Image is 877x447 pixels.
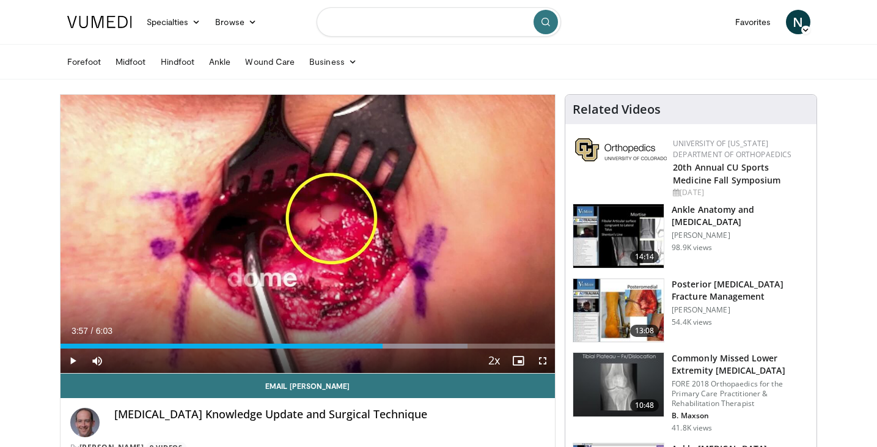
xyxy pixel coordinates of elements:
[672,231,809,240] p: [PERSON_NAME]
[673,138,791,160] a: University of [US_STATE] Department of Orthopaedics
[573,353,664,416] img: 4aa379b6-386c-4fb5-93ee-de5617843a87.150x105_q85_crop-smart_upscale.jpg
[85,349,109,373] button: Mute
[202,50,238,74] a: Ankle
[728,10,779,34] a: Favorites
[61,344,556,349] div: Progress Bar
[672,423,712,433] p: 41.8K views
[673,187,807,198] div: [DATE]
[573,204,809,268] a: 14:14 Ankle Anatomy and [MEDICAL_DATA] [PERSON_NAME] 98.9K views
[573,278,809,343] a: 13:08 Posterior [MEDICAL_DATA] Fracture Management [PERSON_NAME] 54.4K views
[61,349,85,373] button: Play
[96,326,112,336] span: 6:03
[208,10,264,34] a: Browse
[672,379,809,408] p: FORE 2018 Orthopaedics for the Primary Care Practitioner & Rehabilitation Therapist
[302,50,364,74] a: Business
[61,95,556,374] video-js: Video Player
[238,50,302,74] a: Wound Care
[61,374,556,398] a: Email [PERSON_NAME]
[530,349,555,373] button: Fullscreen
[153,50,202,74] a: Hindfoot
[67,16,132,28] img: VuMedi Logo
[673,161,780,186] a: 20th Annual CU Sports Medicine Fall Symposium
[630,251,659,263] span: 14:14
[672,204,809,228] h3: Ankle Anatomy and [MEDICAL_DATA]
[114,408,546,421] h4: [MEDICAL_DATA] Knowledge Update and Surgical Technique
[630,399,659,412] span: 10:48
[317,7,561,37] input: Search topics, interventions
[91,326,94,336] span: /
[575,138,667,161] img: 355603a8-37da-49b6-856f-e00d7e9307d3.png.150x105_q85_autocrop_double_scale_upscale_version-0.2.png
[60,50,109,74] a: Forefoot
[672,352,809,377] h3: Commonly Missed Lower Extremity [MEDICAL_DATA]
[786,10,810,34] a: N
[139,10,208,34] a: Specialties
[672,305,809,315] p: [PERSON_NAME]
[506,349,530,373] button: Enable picture-in-picture mode
[672,278,809,303] h3: Posterior [MEDICAL_DATA] Fracture Management
[573,102,661,117] h4: Related Videos
[70,408,100,437] img: Avatar
[573,204,664,268] img: d079e22e-f623-40f6-8657-94e85635e1da.150x105_q85_crop-smart_upscale.jpg
[573,279,664,342] img: 50e07c4d-707f-48cd-824d-a6044cd0d074.150x105_q85_crop-smart_upscale.jpg
[672,243,712,253] p: 98.9K views
[630,325,659,337] span: 13:08
[72,326,88,336] span: 3:57
[672,317,712,327] p: 54.4K views
[672,411,809,421] p: B. Maxson
[573,352,809,433] a: 10:48 Commonly Missed Lower Extremity [MEDICAL_DATA] FORE 2018 Orthopaedics for the Primary Care ...
[108,50,153,74] a: Midfoot
[482,349,506,373] button: Playback Rate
